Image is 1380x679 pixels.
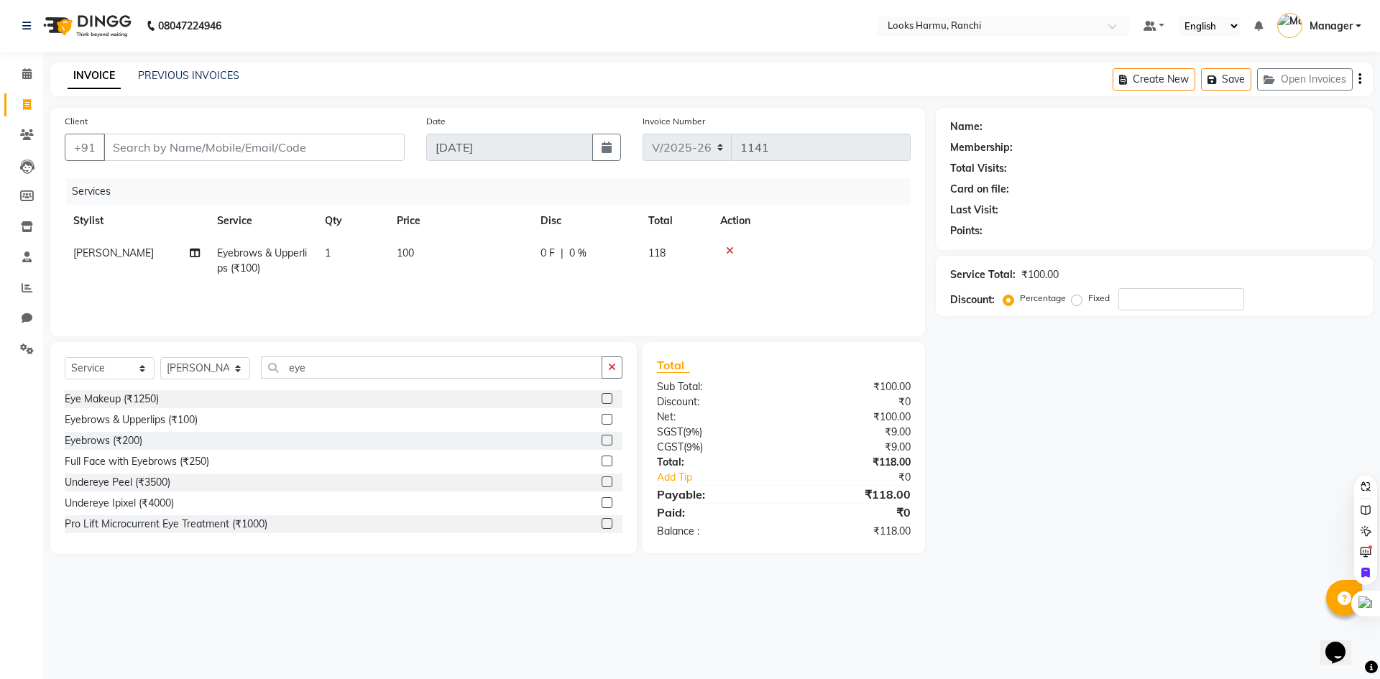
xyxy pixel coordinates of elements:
[1257,68,1353,91] button: Open Invoices
[783,455,921,470] div: ₹118.00
[657,425,683,438] span: SGST
[783,486,921,503] div: ₹118.00
[103,134,405,161] input: Search by Name/Mobile/Email/Code
[646,379,783,394] div: Sub Total:
[65,115,88,128] label: Client
[806,470,921,485] div: ₹0
[686,441,700,453] span: 9%
[783,425,921,440] div: ₹9.00
[1310,19,1353,34] span: Manager
[37,6,135,46] img: logo
[646,425,783,440] div: ( )
[540,246,555,261] span: 0 F
[646,504,783,521] div: Paid:
[316,205,388,237] th: Qty
[217,246,307,274] span: Eyebrows & Upperlips (₹100)
[1320,622,1366,665] iframe: chat widget
[950,223,983,239] div: Points:
[73,246,154,259] span: [PERSON_NAME]
[783,410,921,425] div: ₹100.00
[950,203,998,218] div: Last Visit:
[950,119,983,134] div: Name:
[646,470,806,485] a: Add Tip
[1201,68,1251,91] button: Save
[648,246,666,259] span: 118
[65,496,174,511] div: Undereye Ipixel (₹4000)
[783,524,921,539] div: ₹118.00
[532,205,640,237] th: Disc
[68,63,121,89] a: INVOICE
[646,486,783,503] div: Payable:
[66,178,921,205] div: Services
[783,394,921,410] div: ₹0
[783,440,921,455] div: ₹9.00
[657,358,690,373] span: Total
[1020,292,1066,305] label: Percentage
[646,524,783,539] div: Balance :
[686,426,699,438] span: 9%
[646,394,783,410] div: Discount:
[158,6,221,46] b: 08047224946
[569,246,586,261] span: 0 %
[1113,68,1195,91] button: Create New
[325,246,331,259] span: 1
[643,115,705,128] label: Invoice Number
[65,517,267,532] div: Pro Lift Microcurrent Eye Treatment (₹1000)
[950,292,995,308] div: Discount:
[950,161,1007,176] div: Total Visits:
[712,205,911,237] th: Action
[950,267,1016,282] div: Service Total:
[783,504,921,521] div: ₹0
[65,475,170,490] div: Undereye Peel (₹3500)
[65,433,142,448] div: Eyebrows (₹200)
[65,134,105,161] button: +91
[640,205,712,237] th: Total
[397,246,414,259] span: 100
[65,205,208,237] th: Stylist
[261,356,602,379] input: Search or Scan
[950,182,1009,197] div: Card on file:
[208,205,316,237] th: Service
[1088,292,1110,305] label: Fixed
[138,69,239,82] a: PREVIOUS INVOICES
[65,412,198,428] div: Eyebrows & Upperlips (₹100)
[65,454,209,469] div: Full Face with Eyebrows (₹250)
[426,115,446,128] label: Date
[783,379,921,394] div: ₹100.00
[646,455,783,470] div: Total:
[950,140,1013,155] div: Membership:
[1021,267,1059,282] div: ₹100.00
[646,440,783,455] div: ( )
[388,205,532,237] th: Price
[657,440,684,453] span: CGST
[1277,13,1302,38] img: Manager
[561,246,563,261] span: |
[65,392,159,407] div: Eye Makeup (₹1250)
[646,410,783,425] div: Net:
